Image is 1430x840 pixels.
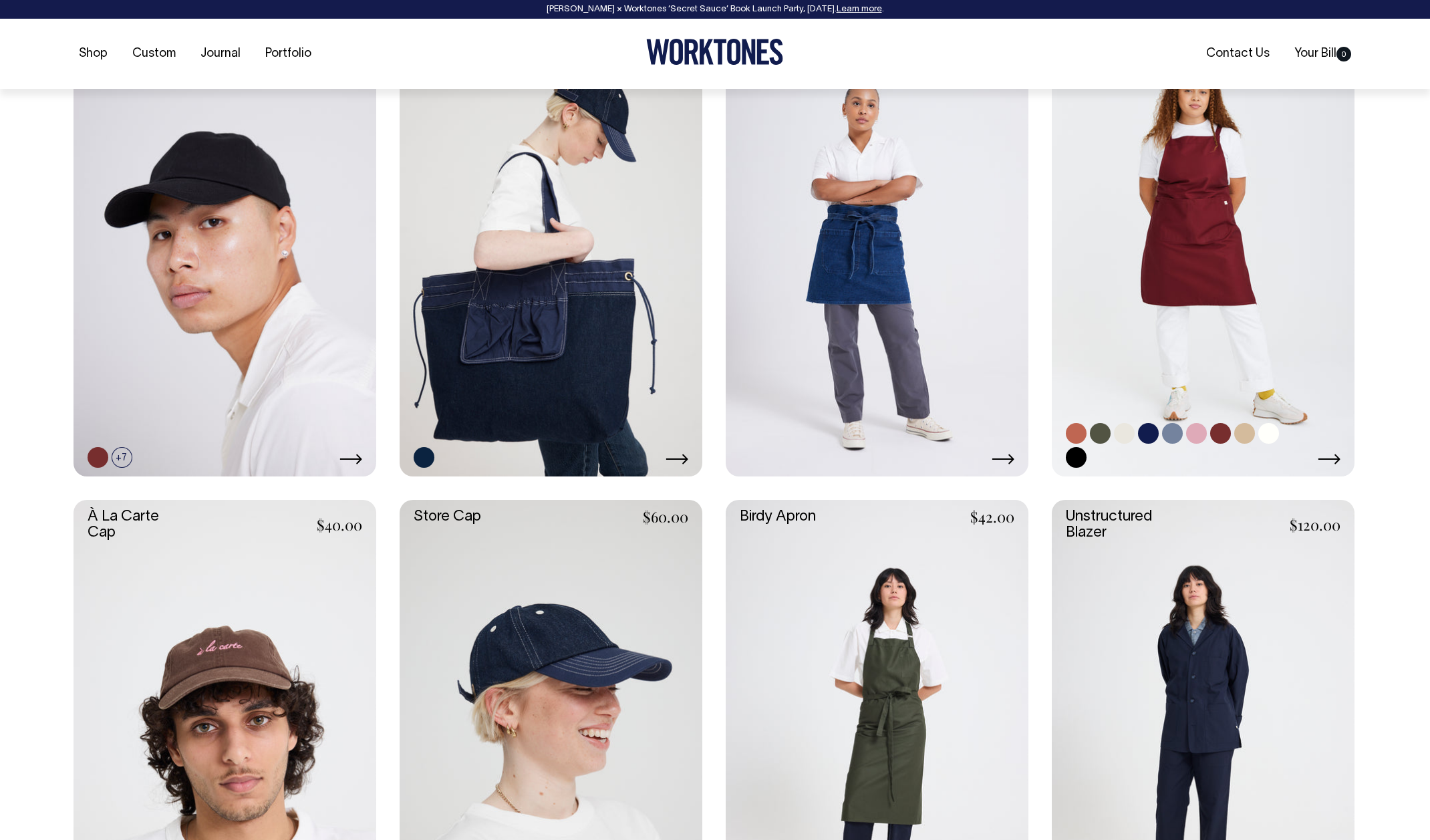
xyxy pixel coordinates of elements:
a: Shop [74,43,113,65]
a: Journal [195,43,246,65]
div: [PERSON_NAME] × Worktones ‘Secret Sauce’ Book Launch Party, [DATE]. . [13,5,1417,14]
a: Portfolio [260,43,317,65]
a: Learn more [837,5,882,13]
a: Contact Us [1201,43,1275,65]
span: 0 [1336,47,1351,61]
a: Custom [127,43,181,65]
a: Your Bill0 [1289,43,1356,65]
span: +7 [112,447,132,468]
